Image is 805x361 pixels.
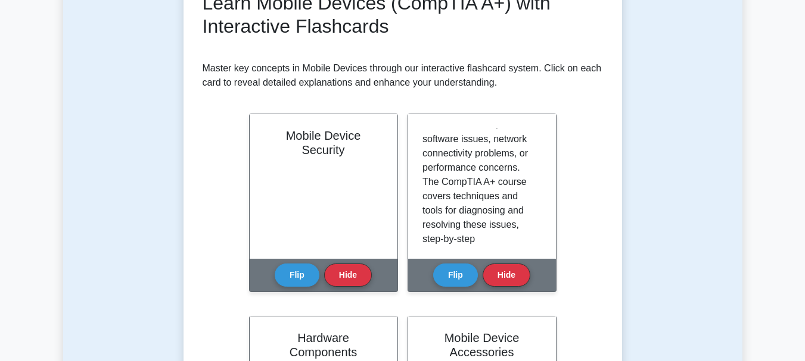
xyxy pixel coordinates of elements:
button: Hide [483,263,530,287]
h2: Mobile Device Accessories [422,331,542,359]
p: Master key concepts in Mobile Devices through our interactive flashcard system. Click on each car... [203,61,603,90]
h2: Mobile Device Security [264,128,383,157]
button: Flip [433,263,478,287]
button: Flip [275,263,319,287]
button: Hide [324,263,372,287]
h2: Hardware Components [264,331,383,359]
